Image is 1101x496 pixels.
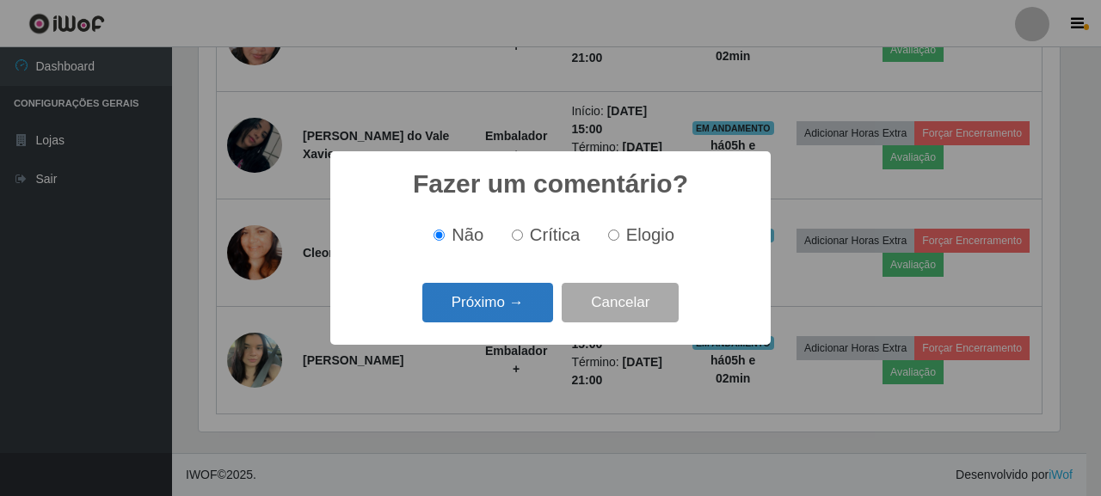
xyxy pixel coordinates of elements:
[413,168,688,199] h2: Fazer um comentário?
[608,230,619,241] input: Elogio
[434,230,445,241] input: Não
[422,283,553,323] button: Próximo →
[452,225,483,244] span: Não
[512,230,523,241] input: Crítica
[626,225,674,244] span: Elogio
[530,225,581,244] span: Crítica
[562,283,679,323] button: Cancelar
